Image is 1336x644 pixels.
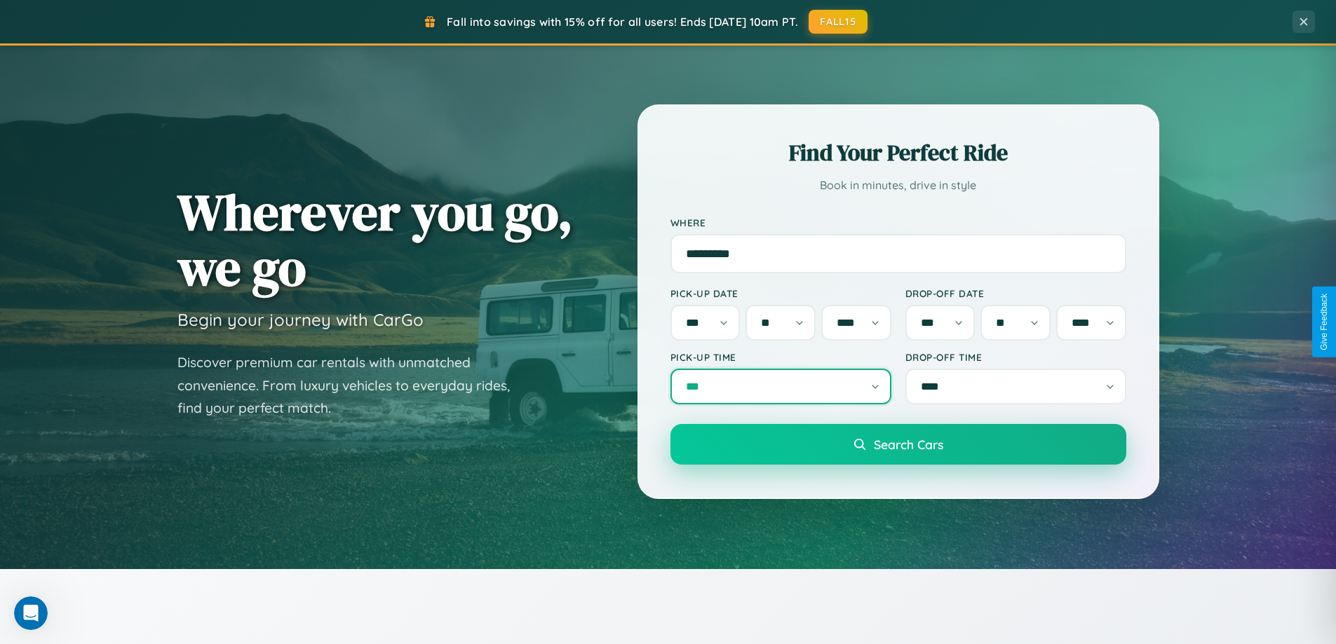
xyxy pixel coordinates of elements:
label: Pick-up Date [670,287,891,299]
p: Discover premium car rentals with unmatched convenience. From luxury vehicles to everyday rides, ... [177,351,528,420]
button: Search Cars [670,424,1126,465]
label: Drop-off Date [905,287,1126,299]
h2: Find Your Perfect Ride [670,137,1126,168]
h1: Wherever you go, we go [177,184,573,295]
label: Where [670,217,1126,228]
div: Give Feedback [1319,294,1329,350]
span: Search Cars [874,437,943,452]
button: FALL15 [809,10,868,34]
label: Pick-up Time [670,351,891,363]
label: Drop-off Time [905,351,1126,363]
h3: Begin your journey with CarGo [177,309,424,330]
p: Book in minutes, drive in style [670,175,1126,196]
iframe: Intercom live chat [14,596,48,630]
span: Fall into savings with 15% off for all users! Ends [DATE] 10am PT. [447,15,798,29]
